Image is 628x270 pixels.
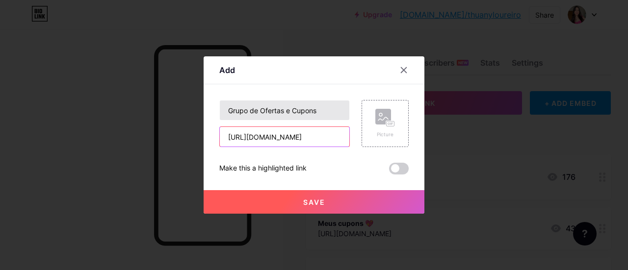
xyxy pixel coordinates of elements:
[204,190,424,214] button: Save
[220,127,349,147] input: URL
[375,131,395,138] div: Picture
[219,64,235,76] div: Add
[303,198,325,206] span: Save
[219,163,307,174] div: Make this a highlighted link
[220,100,349,120] input: Title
